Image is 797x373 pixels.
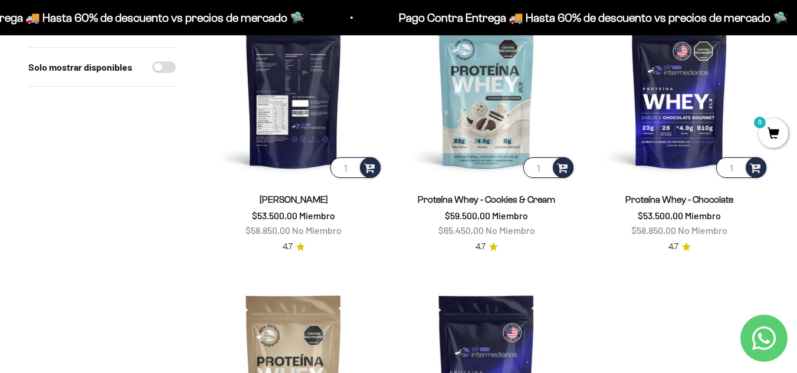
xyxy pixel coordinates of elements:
[685,210,721,221] span: Miembro
[245,225,290,236] span: $58.850,00
[486,225,535,236] span: No Miembro
[678,225,727,236] span: No Miembro
[625,194,733,204] a: Proteína Whey - Chocolate
[492,210,528,221] span: Miembro
[283,240,293,253] span: 4.7
[399,8,788,27] p: Pago Contra Entrega 🚚 Hasta 60% de descuento vs precios de mercado 🛸
[475,240,498,253] a: 4.74.7 de 5.0 estrellas
[475,240,486,253] span: 4.7
[668,240,691,253] a: 4.74.7 de 5.0 estrellas
[204,2,383,180] img: Proteína Whey - Vainilla
[252,210,297,221] span: $53.500,00
[759,128,788,141] a: 0
[299,210,335,221] span: Miembro
[438,225,484,236] span: $65.450,00
[445,210,490,221] span: $59.500,00
[631,225,676,236] span: $58.850,00
[292,225,342,236] span: No Miembro
[260,194,328,204] a: [PERSON_NAME]
[283,240,305,253] a: 4.74.7 de 5.0 estrellas
[753,115,767,130] mark: 0
[638,210,683,221] span: $53.500,00
[418,194,555,204] a: Proteína Whey - Cookies & Cream
[28,60,132,75] label: Solo mostrar disponibles
[668,240,678,253] span: 4.7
